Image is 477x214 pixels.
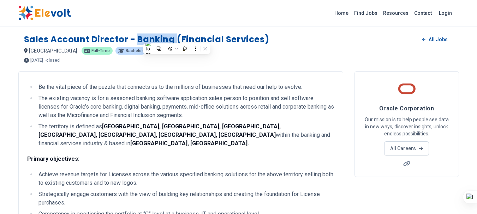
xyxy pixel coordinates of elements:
strong: Primary objectives: [27,155,79,162]
strong: [GEOGRAPHIC_DATA], [GEOGRAPHIC_DATA]. [130,140,249,147]
a: Find Jobs [351,7,380,19]
li: Strategically engage customers with the view of building key relationships and creating the found... [36,190,334,207]
li: Achieve revenue targets for Licenses across the various specified banking solutions for the above... [36,170,334,187]
li: The existing vacancy is for a seasoned banking software application sales person to position and ... [36,94,334,120]
span: Oracle Corporation [379,105,434,112]
a: Resources [380,7,411,19]
img: Elevolt [18,6,71,20]
p: - closed [44,58,60,62]
li: The territory is defined as within the banking and financial services industry & based in [36,122,334,148]
span: Bachelor [126,49,143,53]
span: [DATE] [30,58,43,62]
span: [GEOGRAPHIC_DATA] [29,48,77,54]
li: Be the vital piece of the puzzle that connects us to the millions of businesses that need our hel... [36,83,334,91]
span: Full-time [91,49,110,53]
a: All Jobs [417,34,453,45]
iframe: Chat Widget [442,180,477,214]
p: Our mission is to help people see data in new ways, discover insights, unlock endless possibilities. [363,116,450,137]
strong: [GEOGRAPHIC_DATA], [GEOGRAPHIC_DATA], [GEOGRAPHIC_DATA], [GEOGRAPHIC_DATA], [GEOGRAPHIC_DATA], [G... [38,123,281,138]
a: Contact [411,7,435,19]
a: All Careers [384,141,429,155]
h1: Sales Account Director - Banking (Financial Services) [24,34,269,45]
div: Widget de chat [442,180,477,214]
a: Login [435,6,456,20]
img: Oracle Corporation [398,80,416,98]
a: Home [332,7,351,19]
